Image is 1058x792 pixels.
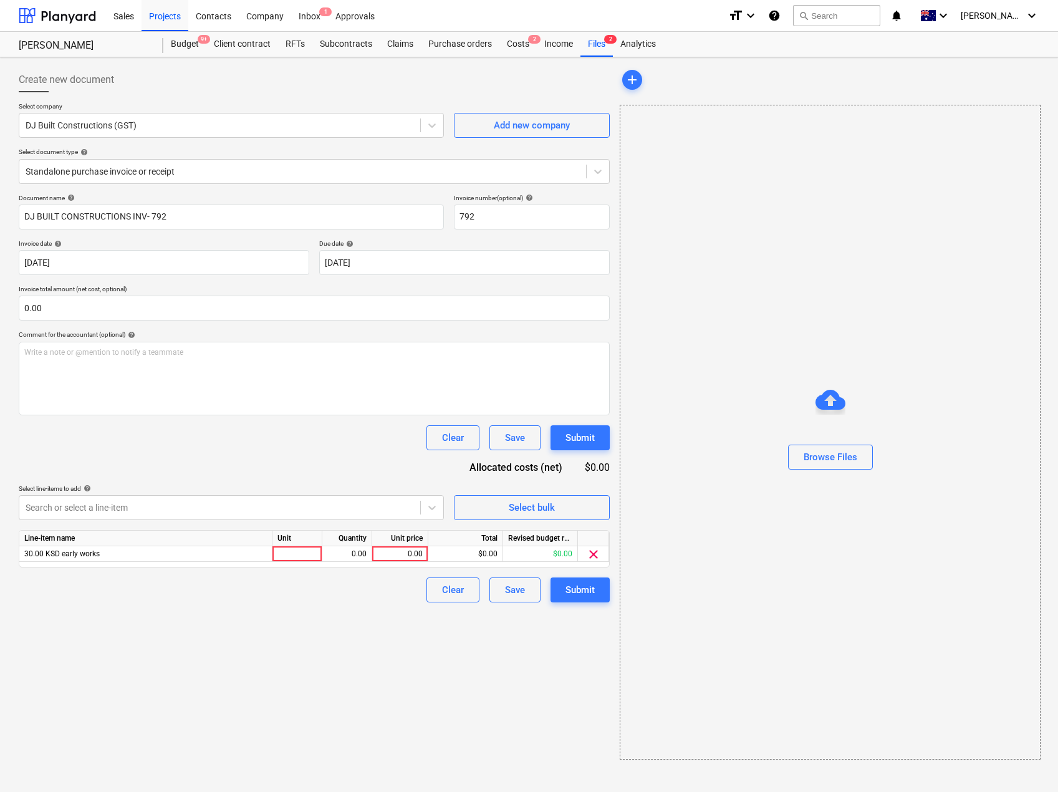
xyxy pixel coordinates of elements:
[19,531,272,546] div: Line-item name
[198,35,210,44] span: 9+
[19,39,148,52] div: [PERSON_NAME]
[580,32,613,57] div: Files
[442,582,464,598] div: Clear
[804,449,857,465] div: Browse Files
[494,117,570,133] div: Add new company
[19,250,309,275] input: Invoice date not specified
[319,239,610,248] div: Due date
[489,577,541,602] button: Save
[499,32,537,57] div: Costs
[78,148,88,156] span: help
[565,430,595,446] div: Submit
[505,430,525,446] div: Save
[613,32,663,57] a: Analytics
[442,430,464,446] div: Clear
[503,531,578,546] div: Revised budget remaining
[319,7,332,16] span: 1
[19,72,114,87] span: Create new document
[426,577,479,602] button: Clear
[454,194,610,202] div: Invoice number (optional)
[19,485,444,493] div: Select line-items to add
[344,240,353,248] span: help
[503,546,578,562] div: $0.00
[52,240,62,248] span: help
[322,531,372,546] div: Quantity
[620,105,1041,760] div: Browse Files
[489,425,541,450] button: Save
[65,194,75,201] span: help
[24,549,100,558] span: 30.00 KSD early works
[768,8,781,23] i: Knowledge base
[125,331,135,339] span: help
[454,113,610,138] button: Add new company
[426,425,479,450] button: Clear
[380,32,421,57] a: Claims
[278,32,312,57] a: RFTs
[523,194,533,201] span: help
[528,35,541,44] span: 2
[1024,8,1039,23] i: keyboard_arrow_down
[454,205,610,229] input: Invoice number
[19,205,444,229] input: Document name
[421,32,499,57] a: Purchase orders
[428,546,503,562] div: $0.00
[19,239,309,248] div: Invoice date
[586,547,601,562] span: clear
[19,285,610,296] p: Invoice total amount (net cost, optional)
[505,582,525,598] div: Save
[163,32,206,57] a: Budget9+
[551,577,610,602] button: Submit
[448,460,582,475] div: Allocated costs (net)
[961,11,1023,21] span: [PERSON_NAME]
[312,32,380,57] a: Subcontracts
[206,32,278,57] a: Client contract
[454,495,610,520] button: Select bulk
[580,32,613,57] a: Files2
[372,531,428,546] div: Unit price
[163,32,206,57] div: Budget
[19,148,610,156] div: Select document type
[788,445,873,470] button: Browse Files
[499,32,537,57] a: Costs2
[81,485,91,492] span: help
[551,425,610,450] button: Submit
[428,531,503,546] div: Total
[582,460,610,475] div: $0.00
[728,8,743,23] i: format_size
[743,8,758,23] i: keyboard_arrow_down
[604,35,617,44] span: 2
[19,331,610,339] div: Comment for the accountant (optional)
[19,102,444,113] p: Select company
[377,546,423,562] div: 0.00
[19,296,610,321] input: Invoice total amount (net cost, optional)
[272,531,322,546] div: Unit
[319,250,610,275] input: Due date not specified
[509,500,555,516] div: Select bulk
[890,8,903,23] i: notifications
[793,5,880,26] button: Search
[625,72,640,87] span: add
[996,732,1058,792] iframe: Chat Widget
[327,546,367,562] div: 0.00
[19,194,444,202] div: Document name
[565,582,595,598] div: Submit
[537,32,580,57] a: Income
[936,8,951,23] i: keyboard_arrow_down
[799,11,809,21] span: search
